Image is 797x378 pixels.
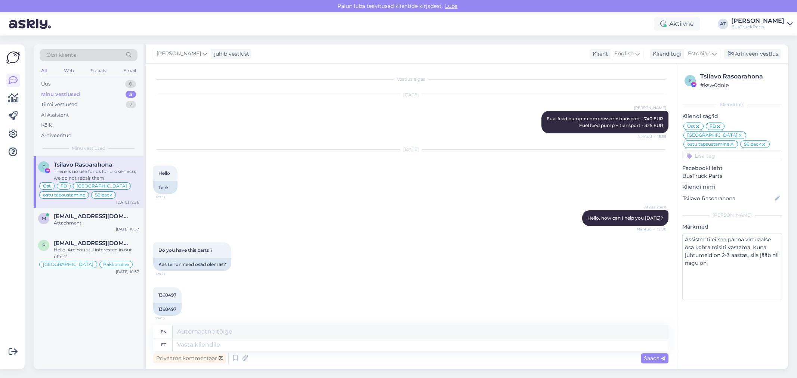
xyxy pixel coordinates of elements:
span: ostu täpsustamine [687,142,729,146]
span: Otsi kliente [46,51,76,59]
div: [DATE] 12:36 [116,199,139,205]
div: [DATE] 10:37 [116,269,139,275]
a: [PERSON_NAME]BusTruckParts [731,18,793,30]
span: m [42,216,46,221]
div: Email [122,66,138,75]
p: BusTruck Parts [682,172,782,180]
span: Fuel feed pump + compressor + transport - 740 EUR Fuel feed pump + transport - 325 EUR [547,116,663,128]
div: Tere [153,181,177,194]
span: 12:08 [155,316,183,322]
textarea: Assistenti ei saa panna virtuaalse osa kohta teisiti vastama. Kuna juhtumeid on 2-3 aastas, siis ... [682,233,782,300]
span: 12:08 [155,194,183,200]
span: Estonian [688,50,711,58]
input: Lisa nimi [683,194,773,202]
span: Pablogilo_90@hotmail.com [54,240,132,247]
div: 0 [125,80,136,88]
span: k [689,78,692,83]
div: BusTruckParts [731,24,784,30]
span: Nähtud ✓ 15:59 [637,134,666,139]
span: Tsilavo Rasoarahona [54,161,112,168]
span: Hello [158,170,170,176]
span: [GEOGRAPHIC_DATA] [43,262,93,267]
span: English [614,50,634,58]
div: [PERSON_NAME] [731,18,784,24]
div: Socials [89,66,108,75]
div: Klient [590,50,608,58]
div: Kas teil on need osad olemas? [153,258,231,271]
span: Ost [687,124,695,128]
span: FB [61,184,67,188]
div: There is no use for us for broken ecu, we do not repair them [54,168,139,182]
span: [PERSON_NAME] [157,50,201,58]
span: Nähtud ✓ 12:08 [637,226,666,232]
span: Ost [43,184,51,188]
input: Lisa tag [682,150,782,161]
div: et [161,338,166,351]
div: [DATE] [153,92,668,98]
span: Minu vestlused [72,145,105,152]
span: [GEOGRAPHIC_DATA] [77,184,127,188]
div: Web [62,66,75,75]
div: # ksw0dnie [700,81,780,89]
div: Privaatne kommentaar [153,353,226,363]
div: Hello! Are You still interested in our offer? [54,247,139,260]
span: Saada [644,355,665,362]
span: Do you have this parts ? [158,247,213,253]
div: Kliendi info [682,101,782,108]
div: Minu vestlused [41,91,80,98]
div: Arhiveeri vestlus [724,49,781,59]
div: 3 [126,91,136,98]
div: 2 [126,101,136,108]
span: Pakkumine [103,262,129,267]
span: [GEOGRAPHIC_DATA] [687,133,738,137]
span: Luba [443,3,460,9]
div: AT [718,19,728,29]
div: Tsilavo Rasoarahona [700,72,780,81]
span: 1368497 [158,292,176,298]
div: [DATE] [153,146,668,153]
div: Tiimi vestlused [41,101,78,108]
div: 1368497 [153,303,182,316]
span: 12:08 [155,271,183,277]
div: en [161,325,167,338]
span: AI Assistent [638,204,666,210]
div: Vestlus algas [153,76,668,83]
span: T [43,164,45,170]
div: Arhiveeritud [41,132,72,139]
span: mafuratafadzwa129@gmail.com [54,213,132,220]
span: ostu täpsustamine [43,193,85,197]
span: S6 back [95,193,112,197]
span: S6 back [744,142,761,146]
div: [PERSON_NAME] [682,212,782,219]
div: [DATE] 10:57 [116,226,139,232]
div: All [40,66,48,75]
div: juhib vestlust [211,50,249,58]
p: Facebooki leht [682,164,782,172]
span: FB [710,124,716,128]
div: Uus [41,80,50,88]
p: Kliendi tag'id [682,112,782,120]
div: Attachment [54,220,139,226]
p: Märkmed [682,223,782,231]
p: Kliendi nimi [682,183,782,191]
img: Askly Logo [6,50,20,65]
span: Hello, how can I help you [DATE]? [587,215,663,221]
div: AI Assistent [41,111,69,119]
span: P [42,242,46,248]
div: Aktiivne [654,17,700,31]
div: Kõik [41,121,52,129]
div: Klienditugi [650,50,682,58]
span: [PERSON_NAME] [634,105,666,111]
